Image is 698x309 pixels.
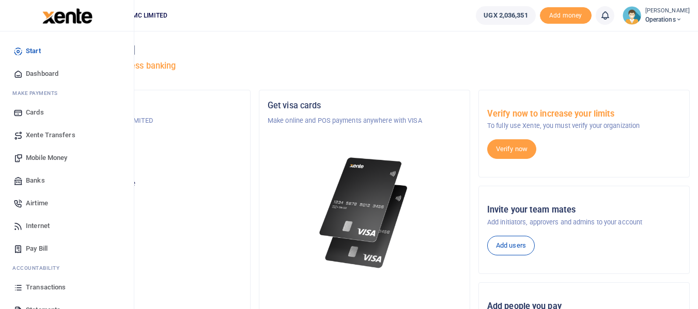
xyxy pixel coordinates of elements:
[645,15,690,24] span: Operations
[645,7,690,15] small: [PERSON_NAME]
[18,89,58,97] span: ake Payments
[48,116,242,126] p: RAXIO DATA CENTRE SMC LIMITED
[41,11,92,19] a: logo-small logo-large logo-large
[472,6,539,25] li: Wallet ballance
[26,130,75,140] span: Xente Transfers
[487,121,681,131] p: To fully use Xente, you must verify your organization
[26,282,66,292] span: Transactions
[8,260,126,276] li: Ac
[8,62,126,85] a: Dashboard
[48,101,242,111] h5: Organization
[476,6,535,25] a: UGX 2,036,351
[8,101,126,124] a: Cards
[26,221,50,231] span: Internet
[540,7,592,24] span: Add money
[26,46,41,56] span: Start
[487,236,535,255] a: Add users
[8,40,126,62] a: Start
[540,7,592,24] li: Toup your wallet
[48,191,242,202] h5: UGX 2,036,351
[8,85,126,101] li: M
[26,107,44,118] span: Cards
[8,237,126,260] a: Pay Bill
[484,10,528,21] span: UGX 2,036,351
[8,169,126,192] a: Banks
[487,205,681,215] h5: Invite your team mates
[48,140,242,151] h5: Account
[48,156,242,166] p: Operations
[487,139,536,159] a: Verify now
[268,101,461,111] h5: Get visa cards
[8,276,126,299] a: Transactions
[8,147,126,169] a: Mobile Money
[487,217,681,227] p: Add initiators, approvers and admins to your account
[8,192,126,215] a: Airtime
[8,215,126,237] a: Internet
[26,243,48,254] span: Pay Bill
[623,6,641,25] img: profile-user
[26,198,48,208] span: Airtime
[540,11,592,19] a: Add money
[316,151,413,275] img: xente-_physical_cards.png
[623,6,690,25] a: profile-user [PERSON_NAME] Operations
[39,44,690,56] h4: Hello [PERSON_NAME]
[8,124,126,147] a: Xente Transfers
[39,61,690,71] h5: Welcome to better business banking
[26,175,45,186] span: Banks
[20,264,59,272] span: countability
[26,69,58,79] span: Dashboard
[48,178,242,189] p: Your current account balance
[268,116,461,126] p: Make online and POS payments anywhere with VISA
[26,153,67,163] span: Mobile Money
[487,109,681,119] h5: Verify now to increase your limits
[42,8,92,24] img: logo-large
